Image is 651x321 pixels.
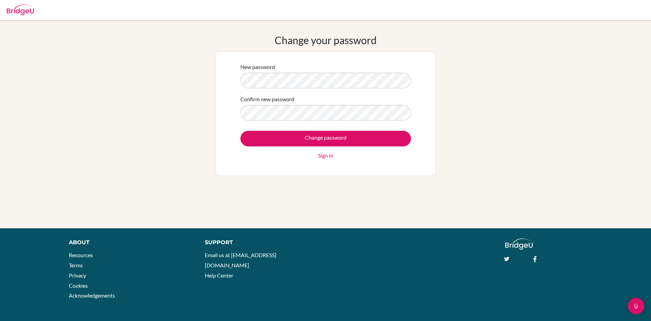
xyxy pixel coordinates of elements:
[205,252,276,268] a: Email us at [EMAIL_ADDRESS][DOMAIN_NAME]
[69,252,93,258] a: Resources
[205,272,233,279] a: Help Center
[318,151,333,160] a: Sign in
[240,63,275,71] label: New password
[275,34,377,46] h1: Change your password
[240,131,411,146] input: Change password
[69,292,115,299] a: Acknowledgements
[69,262,83,268] a: Terms
[69,272,86,279] a: Privacy
[69,282,88,289] a: Cookies
[240,95,294,103] label: Confirm new password
[69,238,190,247] div: About
[505,238,533,250] img: logo_white@2x-f4f0deed5e89b7ecb1c2cc34c3e3d731f90f0f143d5ea2071677605dd97b5244.png
[7,4,34,15] img: Bridge-U
[628,298,644,314] div: Open Intercom Messenger
[205,238,318,247] div: Support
